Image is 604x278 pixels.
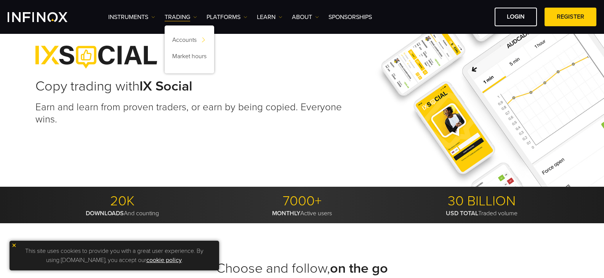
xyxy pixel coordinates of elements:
[395,193,569,210] p: 30 BILLION
[108,13,155,22] a: Instruments
[165,33,214,49] a: Accounts
[328,13,372,22] a: SPONSORSHIPS
[272,210,300,217] strong: MONTHLY
[330,260,388,276] strong: on the go
[257,13,282,22] a: Learn
[495,8,537,26] a: LOGIN
[139,78,192,94] strong: IX Social
[165,49,214,66] a: Market hours
[8,12,85,22] a: INFINOX Logo
[215,193,389,210] p: 7000+
[11,243,17,248] img: yellow close icon
[35,193,210,210] p: 20K
[86,210,124,217] strong: DOWNLOADS
[545,8,596,26] a: REGISTER
[215,210,389,217] p: Active users
[13,245,215,267] p: This site uses cookies to provide you with a great user experience. By using [DOMAIN_NAME], you a...
[146,256,182,264] a: cookie policy
[446,210,478,217] strong: USD TOTAL
[35,78,349,95] h2: Copy trading with
[207,13,247,22] a: PLATFORMS
[165,13,197,22] a: TRADING
[35,101,349,125] h3: Earn and learn from proven traders, or earn by being copied. Everyone wins.
[395,210,569,217] p: Traded volume
[292,13,319,22] a: ABOUT
[35,210,210,217] p: And counting
[169,260,436,277] h2: Choose and follow,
